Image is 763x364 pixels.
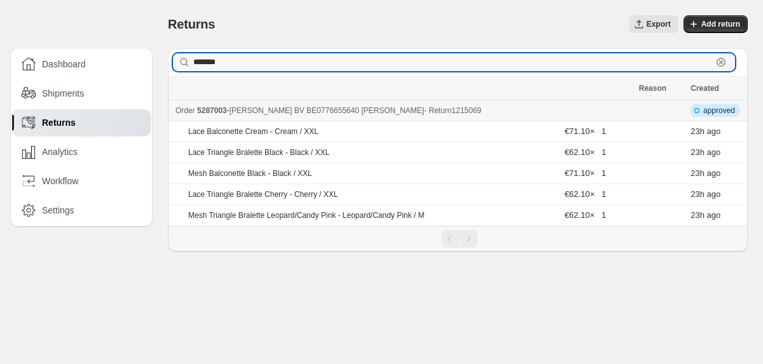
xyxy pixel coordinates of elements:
[565,126,606,136] span: €71.10 × 1
[565,147,606,157] span: €62.10 × 1
[188,189,338,199] p: Lace Triangle Bralette Cherry - Cherry / XXL
[687,205,748,226] td: ago
[687,184,748,205] td: ago
[691,126,705,136] time: Thursday, October 9, 2025 at 1:57:43 PM
[197,106,227,115] span: 5287003
[42,58,86,71] span: Dashboard
[691,147,705,157] time: Thursday, October 9, 2025 at 1:57:43 PM
[703,105,735,116] span: approved
[424,106,481,115] span: - Return 1215069
[687,121,748,142] td: ago
[188,168,312,179] p: Mesh Balconette Black - Black / XXL
[42,204,74,217] span: Settings
[684,15,748,33] button: Add return
[42,116,76,129] span: Returns
[701,19,740,29] span: Add return
[175,106,195,115] span: Order
[691,210,705,220] time: Thursday, October 9, 2025 at 1:57:43 PM
[687,163,748,184] td: ago
[691,189,705,199] time: Thursday, October 9, 2025 at 1:57:43 PM
[168,17,215,31] span: Returns
[647,19,671,29] span: Export
[691,84,719,93] span: Created
[188,126,319,137] p: Lace Balconette Cream - Cream / XXL
[629,15,678,33] button: Export
[565,168,606,178] span: €71.10 × 1
[42,87,84,100] span: Shipments
[42,175,78,187] span: Workflow
[175,104,631,117] div: -
[691,168,705,178] time: Thursday, October 9, 2025 at 1:57:43 PM
[687,142,748,163] td: ago
[230,106,424,115] span: [PERSON_NAME] BV BE0776655640 [PERSON_NAME]
[188,210,425,220] p: Mesh Triangle Bralette Leopard/Candy Pink - Leopard/Candy Pink / M
[42,145,78,158] span: Analytics
[715,56,727,69] button: Clear
[565,189,606,199] span: €62.10 × 1
[168,226,748,252] nav: Pagination
[188,147,329,158] p: Lace Triangle Bralette Black - Black / XXL
[565,210,606,220] span: €62.10 × 1
[639,84,666,93] span: Reason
